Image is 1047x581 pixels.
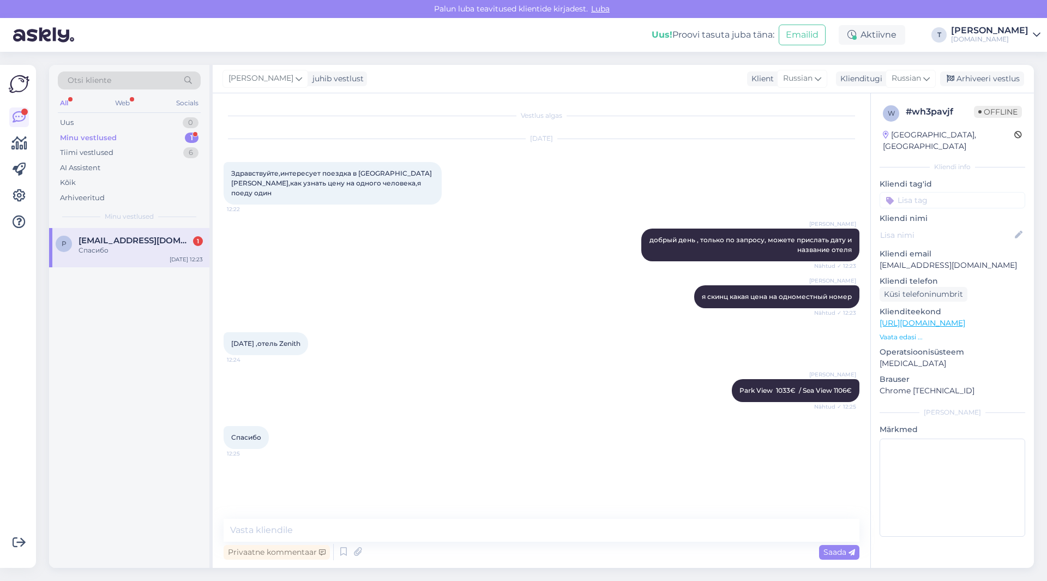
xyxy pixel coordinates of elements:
[880,358,1025,369] p: [MEDICAL_DATA]
[183,117,198,128] div: 0
[652,28,774,41] div: Proovi tasuta juba täna:
[231,339,300,348] span: [DATE] ,отель Zenith
[779,25,826,45] button: Emailid
[231,169,432,197] span: Здравствуйте,интересует поездка в [GEOGRAPHIC_DATA][PERSON_NAME],как узнать цену на одного челове...
[79,236,192,245] span: prosto_leka@hotmail.com
[880,385,1025,397] p: Chrome [TECHNICAL_ID]
[79,245,203,255] div: Спасибо
[231,433,261,441] span: Спасибо
[951,26,1028,35] div: [PERSON_NAME]
[739,386,852,394] span: Park View 1033€ / Sea View 1106€
[308,73,364,85] div: juhib vestlust
[702,292,852,301] span: я скинц какая цена на одноместный номер
[809,220,856,228] span: [PERSON_NAME]
[883,129,1014,152] div: [GEOGRAPHIC_DATA], [GEOGRAPHIC_DATA]
[892,73,921,85] span: Russian
[823,547,855,557] span: Saada
[105,212,154,221] span: Minu vestlused
[940,71,1024,86] div: Arhiveeri vestlus
[814,262,856,270] span: Nähtud ✓ 12:23
[174,96,201,110] div: Socials
[227,356,268,364] span: 12:24
[588,4,613,14] span: Luba
[60,177,76,188] div: Kõik
[880,248,1025,260] p: Kliendi email
[228,73,293,85] span: [PERSON_NAME]
[60,147,113,158] div: Tiimi vestlused
[880,374,1025,385] p: Brauser
[880,287,967,302] div: Küsi telefoninumbrit
[880,229,1013,241] input: Lisa nimi
[809,370,856,379] span: [PERSON_NAME]
[809,277,856,285] span: [PERSON_NAME]
[931,27,947,43] div: T
[170,255,203,263] div: [DATE] 12:23
[649,236,853,254] span: добрый день , только по запросу, можете прислать дату и название отеля
[68,75,111,86] span: Otsi kliente
[880,275,1025,287] p: Kliendi telefon
[113,96,132,110] div: Web
[60,163,100,173] div: AI Assistent
[951,35,1028,44] div: [DOMAIN_NAME]
[974,106,1022,118] span: Offline
[880,178,1025,190] p: Kliendi tag'id
[783,73,813,85] span: Russian
[880,306,1025,318] p: Klienditeekond
[888,109,895,117] span: w
[227,205,268,213] span: 12:22
[880,408,1025,417] div: [PERSON_NAME]
[880,332,1025,342] p: Vaata edasi ...
[951,26,1040,44] a: [PERSON_NAME][DOMAIN_NAME]
[60,133,117,143] div: Minu vestlused
[880,260,1025,271] p: [EMAIL_ADDRESS][DOMAIN_NAME]
[880,318,965,328] a: [URL][DOMAIN_NAME]
[193,236,203,246] div: 1
[880,424,1025,435] p: Märkmed
[839,25,905,45] div: Aktiivne
[183,147,198,158] div: 6
[227,450,268,458] span: 12:25
[224,111,859,121] div: Vestlus algas
[814,403,856,411] span: Nähtud ✓ 12:25
[224,134,859,143] div: [DATE]
[747,73,774,85] div: Klient
[60,117,74,128] div: Uus
[9,74,29,94] img: Askly Logo
[880,346,1025,358] p: Operatsioonisüsteem
[58,96,70,110] div: All
[224,545,330,560] div: Privaatne kommentaar
[836,73,882,85] div: Klienditugi
[185,133,198,143] div: 1
[814,309,856,317] span: Nähtud ✓ 12:23
[60,193,105,203] div: Arhiveeritud
[880,213,1025,224] p: Kliendi nimi
[880,162,1025,172] div: Kliendi info
[652,29,672,40] b: Uus!
[880,192,1025,208] input: Lisa tag
[906,105,974,118] div: # wh3pavjf
[62,239,67,248] span: p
